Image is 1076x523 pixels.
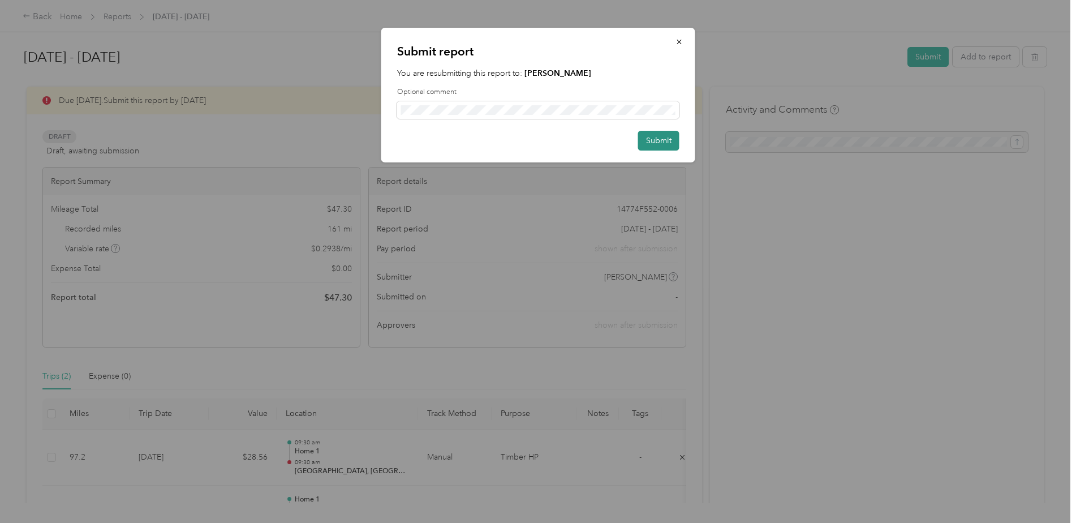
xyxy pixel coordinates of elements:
p: You are resubmitting this report to: [397,67,679,79]
label: Optional comment [397,87,679,97]
iframe: Everlance-gr Chat Button Frame [1013,460,1076,523]
p: Submit report [397,44,679,59]
strong: [PERSON_NAME] [524,68,591,78]
button: Submit [638,131,679,151]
